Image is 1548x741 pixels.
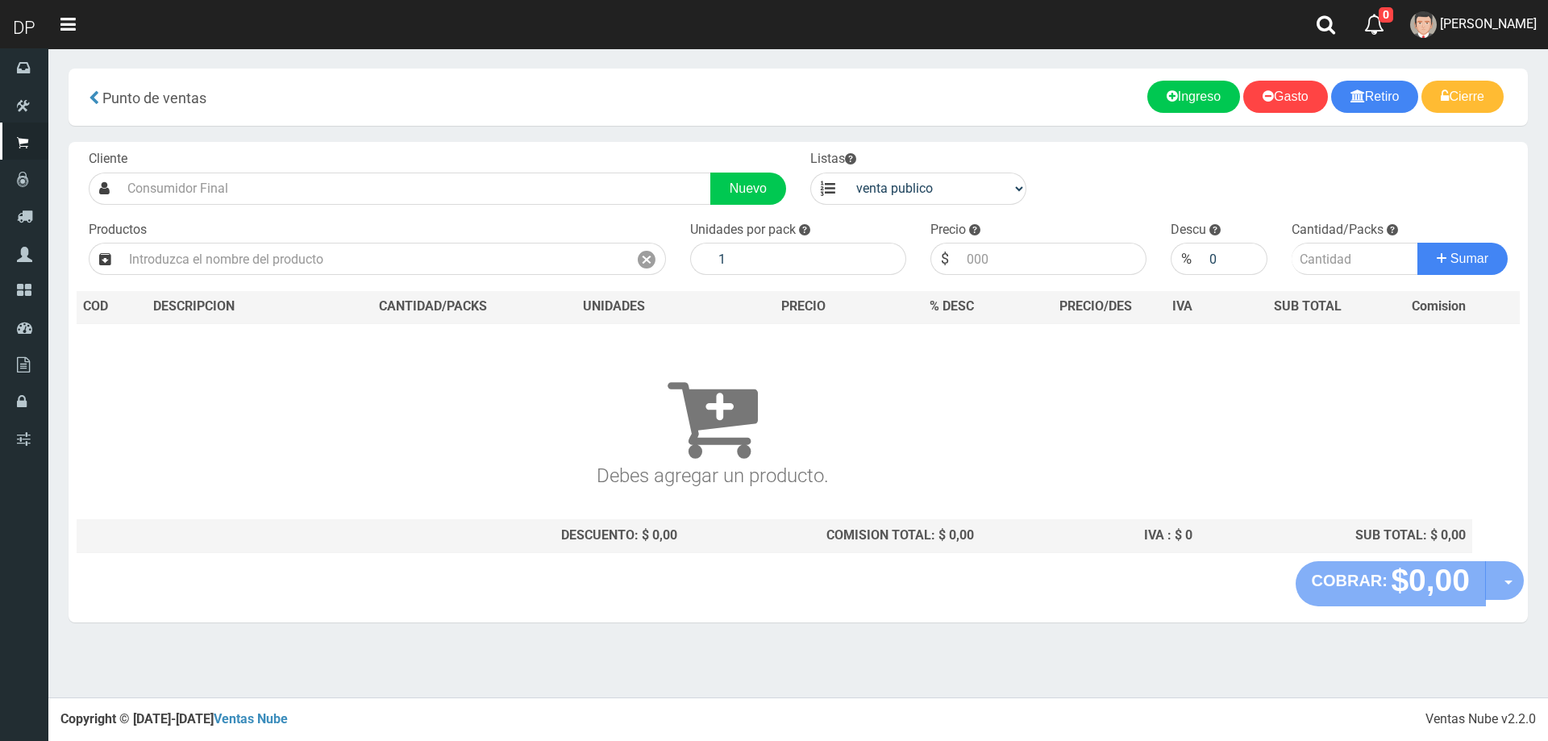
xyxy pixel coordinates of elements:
th: COD [77,291,147,323]
th: UNIDADES [545,291,684,323]
span: [PERSON_NAME] [1440,16,1537,31]
label: Descu [1171,221,1206,239]
span: Sumar [1450,252,1488,265]
a: Nuevo [710,173,786,205]
label: Productos [89,221,147,239]
strong: $0,00 [1391,563,1470,597]
span: CRIPCION [177,298,235,314]
div: COMISION TOTAL: $ 0,00 [690,527,974,545]
a: Ventas Nube [214,711,288,726]
h3: Debes agregar un producto. [83,347,1342,486]
span: IVA [1172,298,1192,314]
span: 0 [1379,7,1393,23]
button: COBRAR: $0,00 [1296,561,1487,606]
th: CANTIDAD/PACKS [321,291,544,323]
strong: Copyright © [DATE]-[DATE] [60,711,288,726]
input: Cantidad [1292,243,1419,275]
span: Punto de ventas [102,90,206,106]
label: Unidades por pack [690,221,796,239]
input: 000 [959,243,1146,275]
span: % DESC [930,298,974,314]
span: PRECIO [781,298,826,316]
input: 000 [1201,243,1267,275]
input: Introduzca el nombre del producto [121,243,628,275]
a: Cierre [1421,81,1504,113]
button: Sumar [1417,243,1508,275]
label: Precio [930,221,966,239]
label: Cantidad/Packs [1292,221,1384,239]
span: PRECIO/DES [1059,298,1132,314]
strong: COBRAR: [1312,572,1388,589]
div: $ [930,243,959,275]
span: Comision [1412,298,1466,316]
label: Cliente [89,150,127,169]
div: SUB TOTAL: $ 0,00 [1205,527,1465,545]
span: SUB TOTAL [1274,298,1342,316]
div: Ventas Nube v2.2.0 [1425,710,1536,729]
div: IVA : $ 0 [987,527,1193,545]
input: Consumidor Final [119,173,711,205]
a: Ingreso [1147,81,1240,113]
a: Gasto [1243,81,1328,113]
th: DES [147,291,321,323]
div: DESCUENTO: $ 0,00 [327,527,676,545]
img: User Image [1410,11,1437,38]
input: 1 [710,243,906,275]
div: % [1171,243,1201,275]
a: Retiro [1331,81,1419,113]
label: Listas [810,150,856,169]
